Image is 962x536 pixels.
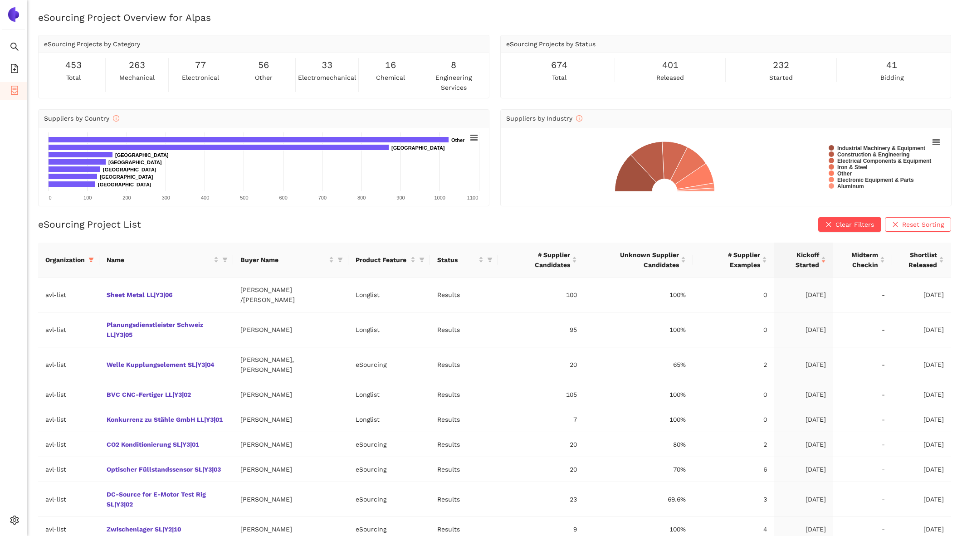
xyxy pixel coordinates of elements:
span: 41 [886,58,897,72]
text: 700 [318,195,327,200]
td: 20 [498,347,584,382]
td: [DATE] [774,407,833,432]
td: 65% [584,347,693,382]
td: 100% [584,382,693,407]
td: 20 [498,457,584,482]
text: [GEOGRAPHIC_DATA] [100,174,153,180]
text: 300 [162,195,170,200]
td: - [833,457,892,482]
span: 77 [195,58,206,72]
text: Electronic Equipment & Parts [837,177,914,183]
td: avl-list [38,382,99,407]
text: Electrical Components & Equipment [837,158,931,164]
span: 232 [773,58,789,72]
td: Longlist [348,382,430,407]
td: [PERSON_NAME] [233,457,348,482]
td: [PERSON_NAME] /[PERSON_NAME] [233,278,348,312]
text: Industrial Machinery & Equipment [837,145,925,151]
span: setting [10,512,19,531]
th: this column's title is Buyer Name,this column is sortable [233,243,348,278]
td: 0 [693,382,774,407]
th: this column's title is # Supplier Examples,this column is sortable [693,243,774,278]
span: Suppliers by Country [44,115,119,122]
span: Organization [45,255,85,265]
span: filter [419,257,425,263]
span: Status [437,255,477,265]
span: search [10,39,19,57]
td: 100 [498,278,584,312]
td: [PERSON_NAME] [233,407,348,432]
text: Aluminum [837,183,864,190]
td: - [833,407,892,432]
span: close [825,221,832,229]
td: - [833,278,892,312]
span: 56 [258,58,269,72]
text: 900 [396,195,405,200]
span: started [769,73,793,83]
td: 0 [693,407,774,432]
text: [GEOGRAPHIC_DATA] [103,167,156,172]
td: Results [430,432,498,457]
td: 70% [584,457,693,482]
text: 1100 [467,195,478,200]
td: [DATE] [774,432,833,457]
td: [DATE] [774,382,833,407]
span: filter [337,257,343,263]
text: 500 [240,195,248,200]
td: 6 [693,457,774,482]
text: 400 [201,195,209,200]
text: 200 [122,195,131,200]
text: 100 [83,195,92,200]
span: Product Feature [356,255,409,265]
td: [DATE] [774,347,833,382]
span: Suppliers by Industry [506,115,582,122]
td: 23 [498,482,584,517]
span: Kickoff Started [781,250,819,270]
img: Logo [6,7,21,22]
td: [DATE] [892,278,951,312]
td: - [833,312,892,347]
td: 2 [693,347,774,382]
th: this column's title is Shortlist Released,this column is sortable [892,243,951,278]
td: eSourcing [348,457,430,482]
span: mechanical [119,73,155,83]
td: 100% [584,278,693,312]
span: Name [107,255,212,265]
th: this column's title is # Supplier Candidates,this column is sortable [498,243,584,278]
td: eSourcing [348,347,430,382]
th: this column's title is Status,this column is sortable [430,243,498,278]
text: Construction & Engineering [837,151,909,158]
text: [GEOGRAPHIC_DATA] [98,182,151,187]
td: 3 [693,482,774,517]
td: [DATE] [774,312,833,347]
td: [DATE] [774,278,833,312]
td: Results [430,382,498,407]
span: total [552,73,566,83]
span: info-circle [576,115,582,122]
span: 263 [129,58,145,72]
td: avl-list [38,482,99,517]
td: avl-list [38,407,99,432]
span: engineering services [424,73,483,93]
th: this column's title is Product Feature,this column is sortable [348,243,430,278]
span: filter [485,253,494,267]
td: - [833,482,892,517]
th: this column's title is Name,this column is sortable [99,243,233,278]
td: [DATE] [892,312,951,347]
td: [DATE] [892,482,951,517]
span: 16 [385,58,396,72]
span: info-circle [113,115,119,122]
span: filter [487,257,493,263]
span: container [10,83,19,101]
td: Results [430,407,498,432]
td: [DATE] [774,482,833,517]
td: 0 [693,312,774,347]
span: bidding [880,73,903,83]
h2: eSourcing Project List [38,218,141,231]
td: 0 [693,278,774,312]
td: 80% [584,432,693,457]
td: [PERSON_NAME] [233,382,348,407]
text: 800 [357,195,366,200]
td: [PERSON_NAME] [233,482,348,517]
span: 401 [662,58,679,72]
